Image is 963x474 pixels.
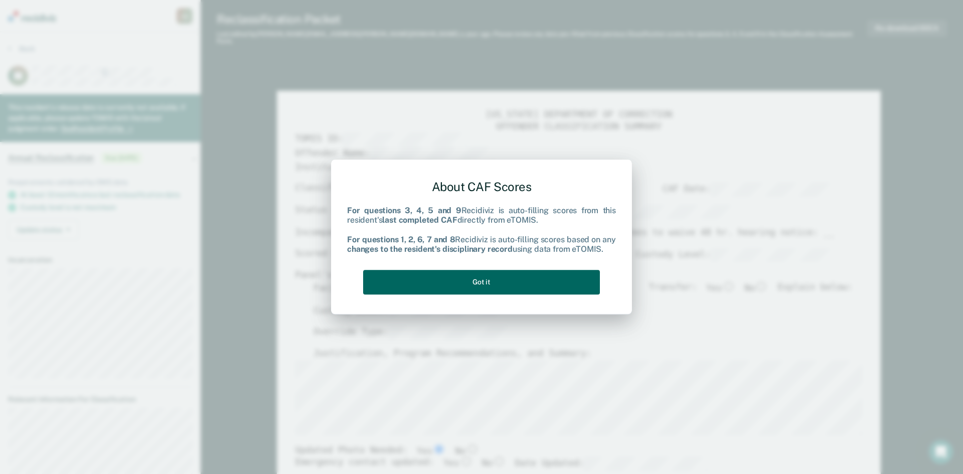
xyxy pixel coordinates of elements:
div: About CAF Scores [347,172,616,202]
div: Recidiviz is auto-filling scores from this resident's directly from eTOMIS. Recidiviz is auto-fil... [347,206,616,254]
b: last completed CAF [382,216,457,225]
b: changes to the resident's disciplinary record [347,244,513,254]
b: For questions 3, 4, 5 and 9 [347,206,461,216]
button: Got it [363,270,600,294]
b: For questions 1, 2, 6, 7 and 8 [347,235,455,244]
